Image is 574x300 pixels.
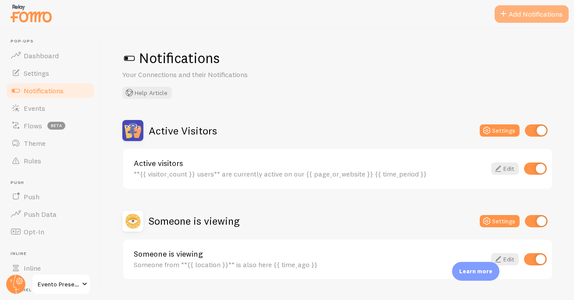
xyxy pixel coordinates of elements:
img: Active Visitors [122,120,143,141]
span: Push [11,180,96,186]
span: Notifications [24,86,64,95]
span: Push Data [24,210,57,219]
a: Active visitors [134,159,486,167]
div: Someone from **{{ location }}** is also here {{ time_ago }} [134,261,486,268]
a: Settings [5,64,96,82]
span: Events [24,104,45,113]
div: Learn more [452,262,499,281]
button: Settings [480,215,520,227]
a: Push [5,188,96,205]
div: **{{ visitor_count }} users** are currently active on our {{ page_or_website }} {{ time_period }} [134,170,486,178]
a: Theme [5,134,96,152]
span: Pop-ups [11,39,96,44]
span: Inline [11,251,96,257]
span: Flows [24,121,42,130]
span: Evento Presencial: Noviembre 2025 [38,279,79,289]
span: Dashboard [24,51,59,60]
a: Someone is viewing [134,250,486,258]
a: Flows beta [5,117,96,134]
span: Theme [24,139,46,148]
a: Edit [491,162,519,175]
span: Push [24,192,39,201]
a: Evento Presencial: Noviembre 2025 [32,274,91,295]
span: Rules [24,156,41,165]
span: beta [47,122,65,130]
a: Opt-In [5,223,96,240]
p: Learn more [459,267,492,275]
h2: Active Visitors [149,124,217,138]
button: Help Article [122,87,172,99]
p: Your Connections and their Notifications [122,70,333,80]
span: Inline [24,264,41,272]
img: Someone is viewing [122,211,143,232]
span: Opt-In [24,227,44,236]
a: Notifications [5,82,96,99]
a: Inline [5,259,96,277]
img: fomo-relay-logo-orange.svg [9,2,53,25]
a: Dashboard [5,47,96,64]
a: Rules [5,152,96,169]
h1: Notifications [122,49,553,67]
a: Events [5,99,96,117]
button: Settings [480,124,520,137]
h2: Someone is viewing [149,214,239,228]
a: Push Data [5,205,96,223]
span: Settings [24,69,49,78]
a: Edit [491,253,519,265]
